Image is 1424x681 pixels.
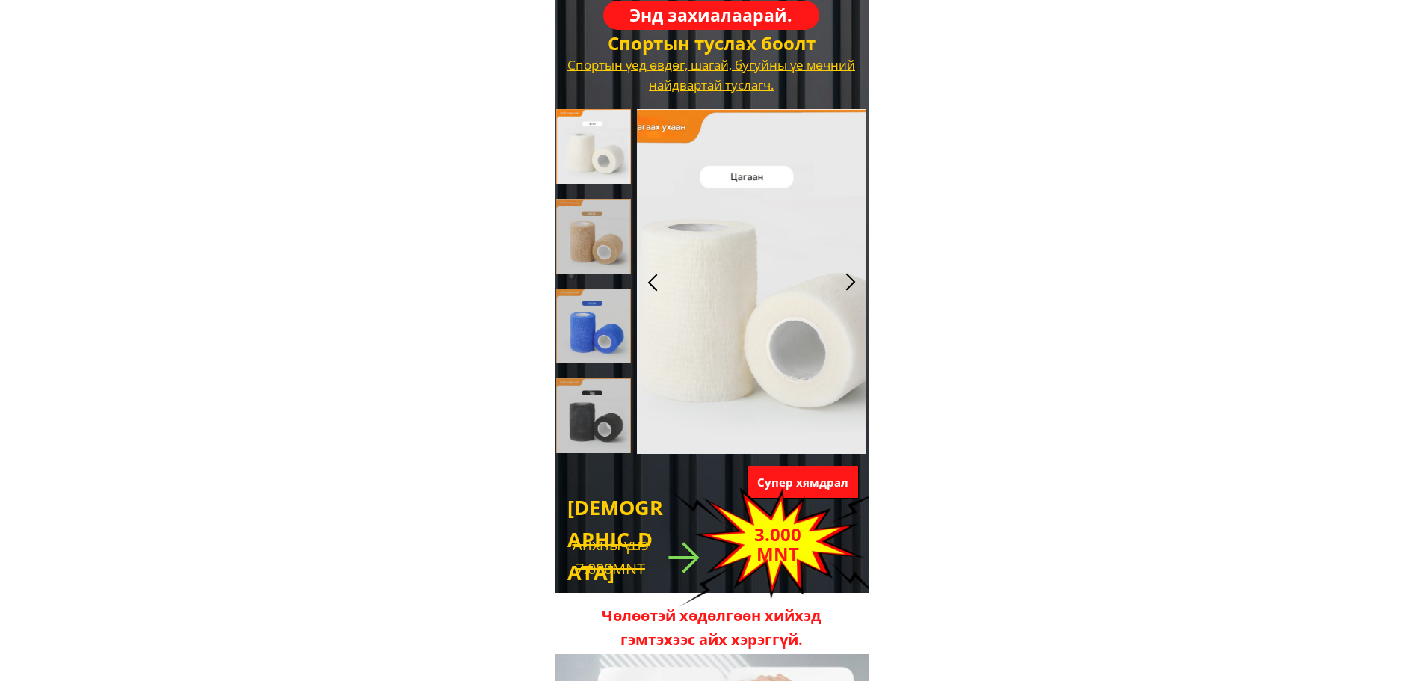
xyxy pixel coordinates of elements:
h2: 3.000 MNT [727,525,828,564]
div: [DEMOGRAPHIC_DATA] [567,491,663,588]
div: Спортын үед өвдөг, шагай, бугуйны үе мөчний найдвартай туслагч. [567,55,855,95]
h1: Чөлөөтэй хөдөлгөөн хийхэд гэмтэхээс айх хэрэггүй. [579,604,844,652]
h3: Энд захиалаарай. [629,1,793,29]
h3: Супер хямдрал [757,473,863,491]
h2: Спортын туслах боолт [561,29,862,58]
